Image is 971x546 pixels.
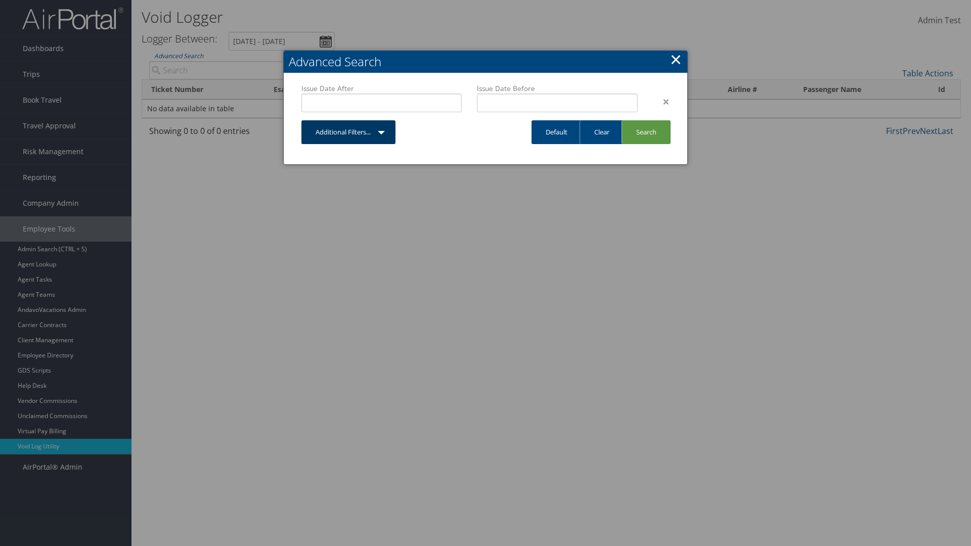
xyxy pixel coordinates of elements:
[301,83,462,94] label: Issue Date After
[477,83,637,94] label: Issue Date Before
[622,120,671,144] a: Search
[645,96,677,108] div: ×
[301,120,395,144] a: Additional Filters...
[284,51,687,73] h2: Advanced Search
[532,120,582,144] a: Default
[580,120,624,144] a: Clear
[670,49,682,69] a: Close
